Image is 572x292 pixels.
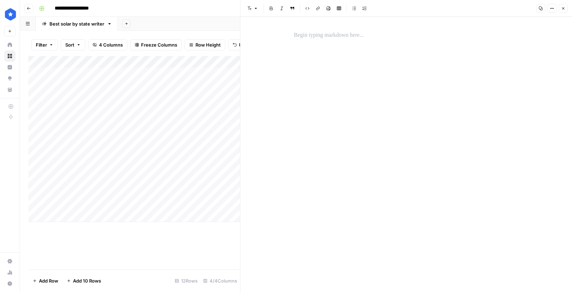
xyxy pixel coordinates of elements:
[65,41,74,48] span: Sort
[4,256,15,267] a: Settings
[62,275,105,286] button: Add 10 Rows
[4,50,15,62] a: Browse
[49,20,104,27] div: Best solar by state writer
[39,277,58,284] span: Add Row
[4,39,15,50] a: Home
[99,41,123,48] span: 4 Columns
[36,17,118,31] a: Best solar by state writer
[4,73,15,84] a: Opportunities
[4,278,15,289] button: Help + Support
[141,41,177,48] span: Freeze Columns
[4,267,15,278] a: Usage
[31,39,58,50] button: Filter
[4,8,17,21] img: ConsumerAffairs Logo
[28,275,62,286] button: Add Row
[228,39,255,50] button: Undo
[185,39,225,50] button: Row Height
[73,277,101,284] span: Add 10 Rows
[61,39,85,50] button: Sort
[172,275,200,286] div: 12 Rows
[200,275,240,286] div: 4/4 Columns
[4,84,15,95] a: Your Data
[195,41,221,48] span: Row Height
[4,62,15,73] a: Insights
[88,39,127,50] button: 4 Columns
[36,41,47,48] span: Filter
[130,39,182,50] button: Freeze Columns
[4,6,15,23] button: Workspace: ConsumerAffairs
